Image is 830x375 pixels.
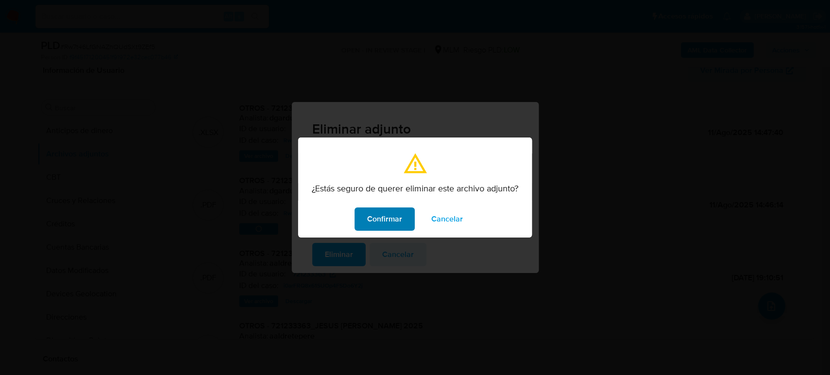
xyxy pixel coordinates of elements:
span: Cancelar [431,208,463,230]
div: modal_confirmation.title [298,137,532,238]
p: ¿Estás seguro de querer eliminar este archivo adjunto? [312,183,518,194]
button: modal_confirmation.cancel [419,207,476,231]
button: modal_confirmation.confirm [354,207,415,231]
span: Confirmar [367,208,402,230]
